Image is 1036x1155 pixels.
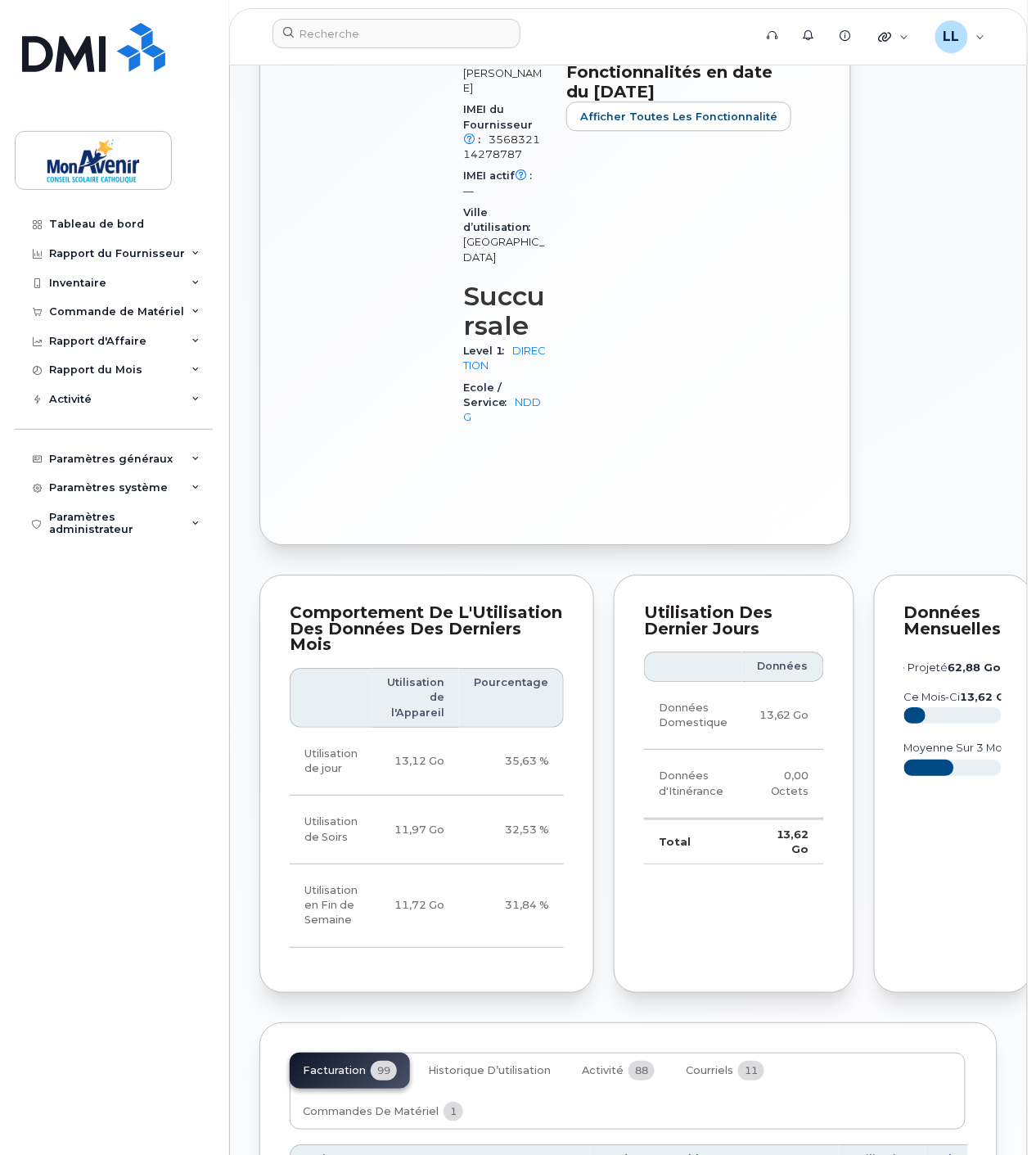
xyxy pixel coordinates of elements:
span: Afficher Toutes les Fonctionnalité [580,109,777,124]
span: 356832114278787 [463,133,540,160]
span: 11 [738,1061,764,1081]
span: Ecole / Service [463,381,515,408]
th: Utilisation de l'Appareil [372,668,459,728]
td: 11,72 Go [372,864,459,948]
tr: En semaine de 18h00 à 8h00 [290,796,564,864]
span: Activité [582,1064,624,1077]
span: Level 1 [463,345,512,357]
span: Courriels [686,1064,733,1077]
div: Laval Lai Yoon Hin [924,20,997,53]
div: Utilisation des Dernier Jours [644,605,824,637]
td: 13,62 Go [742,819,824,864]
td: 31,84 % [459,864,564,948]
td: Utilisation de Soirs [290,796,372,864]
tr: Vendredi de 18h au lundi 8h [290,864,564,948]
button: Afficher Toutes les Fonctionnalité [566,102,791,131]
td: Données d'Itinérance [644,750,742,819]
td: Utilisation de jour [290,728,372,796]
th: Données [742,652,824,681]
td: 35,63 % [459,728,564,796]
td: 0,00 Octets [742,750,824,819]
h3: Succursale [463,282,547,341]
span: IMEI actif [463,169,540,182]
div: Liens rapides [867,20,921,53]
text: Ce mois-ci [904,691,1014,703]
span: Ville d’utilisation [463,206,538,233]
text: quantité projeté [859,661,1002,674]
div: Comportement de l'Utilisation des Données des Derniers Mois [290,605,564,653]
td: Utilisation en Fin de Semaine [290,864,372,948]
span: IMEI du Fournisseur [463,103,533,146]
span: Historique d’utilisation [428,1064,551,1077]
td: Données Domestique [644,682,742,751]
th: Pourcentage [459,668,564,728]
span: 88 [628,1061,655,1081]
span: [PERSON_NAME] [463,67,542,94]
span: Commandes de matériel [303,1105,439,1118]
tspan: 13,62 Go [961,691,1014,703]
td: Total [644,819,742,864]
h3: Fonctionnalités en date du [DATE] [566,62,791,102]
input: Recherche [273,19,520,48]
span: 1 [444,1102,463,1121]
tspan: 62,88 Go [948,661,1002,674]
td: 32,53 % [459,796,564,864]
td: 11,97 Go [372,796,459,864]
span: — [463,185,474,197]
td: 13,12 Go [372,728,459,796]
span: LL [944,27,960,47]
div: Données mensuelles [904,605,1002,637]
td: 13,62 Go [742,682,824,751]
span: [GEOGRAPHIC_DATA] [463,236,544,263]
